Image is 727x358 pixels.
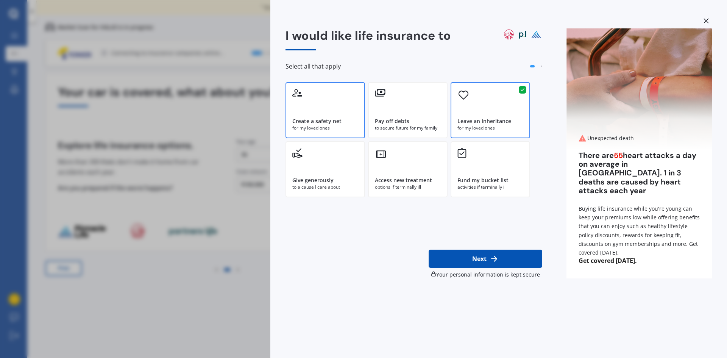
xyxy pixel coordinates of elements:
[614,150,623,160] span: 55
[429,250,542,268] button: Next
[292,125,358,131] div: for my loved ones
[429,271,542,278] div: Your personal information is kept secure
[457,117,511,125] div: Leave an inheritance
[457,177,509,184] div: Fund my bucket list
[457,125,523,131] div: for my loved ones
[285,28,451,44] span: I would like life insurance to
[375,177,432,184] div: Access new treatment
[457,184,523,191] div: activities if terminally ill
[516,28,529,41] img: partners life logo
[375,125,441,131] div: to secure future for my family
[579,151,700,195] div: There are heart attacks a day on average in [GEOGRAPHIC_DATA]. 1 in 3 deaths are caused by heart ...
[375,117,409,125] div: Pay off debts
[566,28,712,150] img: Unexpected death
[285,63,341,70] span: Select all that apply
[566,257,712,264] span: Get covered [DATE].
[292,117,342,125] div: Create a safety net
[530,28,542,41] img: pinnacle life logo
[375,184,441,191] div: options if terminally ill
[292,177,334,184] div: Give generously
[503,28,515,41] img: aia logo
[579,204,700,257] div: Buying life insurance while you're young can keep your premiums low while offering benefits that ...
[579,134,700,142] div: Unexpected death
[292,184,358,191] div: to a cause I care about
